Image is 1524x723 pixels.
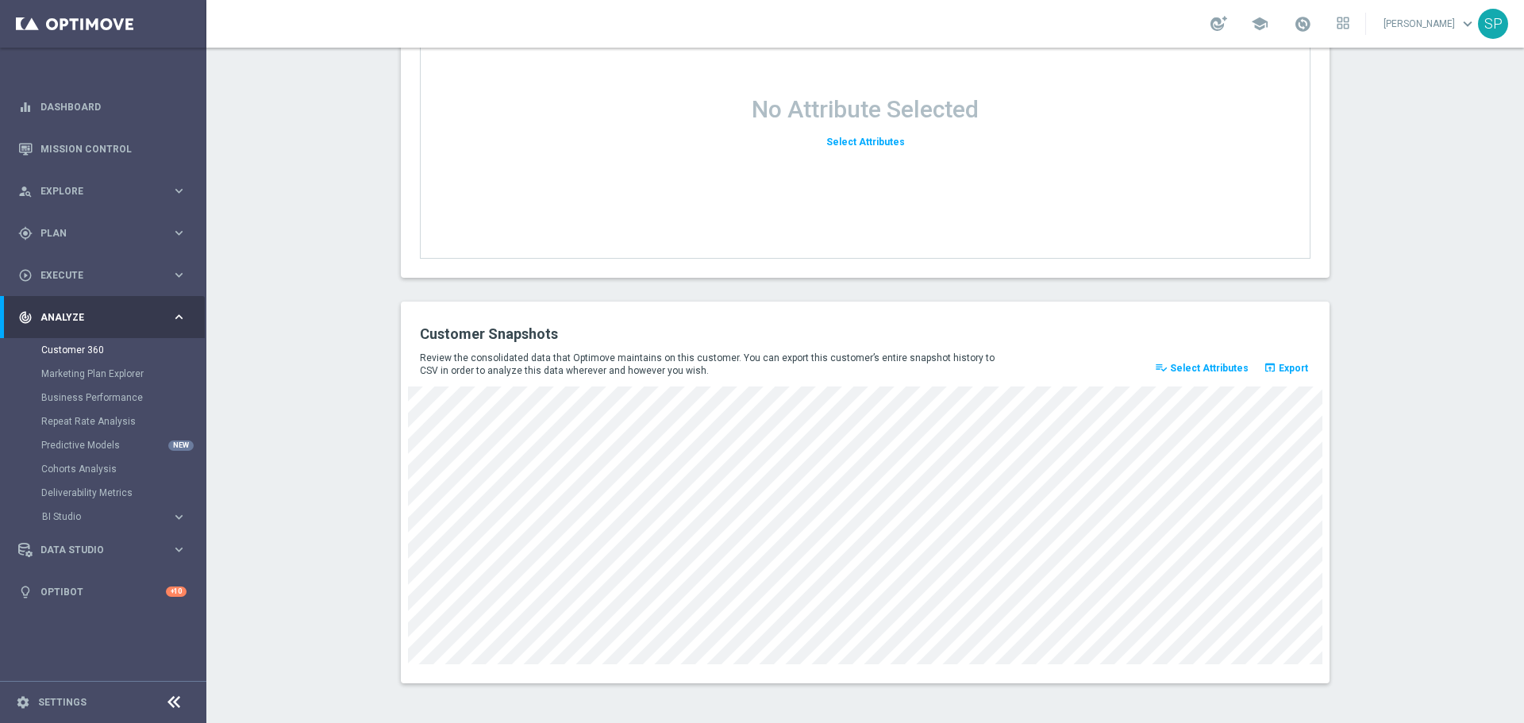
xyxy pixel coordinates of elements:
[1261,357,1310,379] button: open_in_browser Export
[41,410,205,433] div: Repeat Rate Analysis
[17,143,187,156] button: Mission Control
[18,184,171,198] div: Explore
[171,183,187,198] i: keyboard_arrow_right
[41,505,205,529] div: BI Studio
[41,486,165,499] a: Deliverability Metrics
[41,344,165,356] a: Customer 360
[17,269,187,282] button: play_circle_outline Execute keyboard_arrow_right
[1279,363,1308,374] span: Export
[1478,9,1508,39] div: SP
[40,545,171,555] span: Data Studio
[38,698,87,707] a: Settings
[41,415,165,428] a: Repeat Rate Analysis
[18,268,171,283] div: Execute
[1170,363,1249,374] span: Select Attributes
[18,268,33,283] i: play_circle_outline
[16,695,30,710] i: settings
[41,362,205,386] div: Marketing Plan Explorer
[18,128,187,170] div: Mission Control
[41,457,205,481] div: Cohorts Analysis
[752,95,979,124] h1: No Attribute Selected
[1251,15,1268,33] span: school
[42,512,171,521] div: BI Studio
[40,229,171,238] span: Plan
[17,544,187,556] button: Data Studio keyboard_arrow_right
[17,101,187,113] button: equalizer Dashboard
[18,86,187,128] div: Dashboard
[42,512,156,521] span: BI Studio
[824,132,907,153] button: Select Attributes
[18,100,33,114] i: equalizer
[18,571,187,613] div: Optibot
[826,137,905,148] span: Select Attributes
[41,386,205,410] div: Business Performance
[41,433,205,457] div: Predictive Models
[171,510,187,525] i: keyboard_arrow_right
[1153,357,1251,379] button: playlist_add_check Select Attributes
[420,325,853,344] h2: Customer Snapshots
[40,187,171,196] span: Explore
[18,585,33,599] i: lightbulb
[41,338,205,362] div: Customer 360
[18,226,171,240] div: Plan
[17,227,187,240] button: gps_fixed Plan keyboard_arrow_right
[40,571,166,613] a: Optibot
[40,86,187,128] a: Dashboard
[41,510,187,523] button: BI Studio keyboard_arrow_right
[18,310,33,325] i: track_changes
[420,352,1006,377] p: Review the consolidated data that Optimove maintains on this customer. You can export this custom...
[40,271,171,280] span: Execute
[41,463,165,475] a: Cohorts Analysis
[18,543,171,557] div: Data Studio
[171,542,187,557] i: keyboard_arrow_right
[17,586,187,598] button: lightbulb Optibot +10
[18,226,33,240] i: gps_fixed
[171,310,187,325] i: keyboard_arrow_right
[40,313,171,322] span: Analyze
[18,310,171,325] div: Analyze
[1264,361,1276,374] i: open_in_browser
[41,367,165,380] a: Marketing Plan Explorer
[1155,361,1168,374] i: playlist_add_check
[41,439,165,452] a: Predictive Models
[17,311,187,324] button: track_changes Analyze keyboard_arrow_right
[40,128,187,170] a: Mission Control
[1459,15,1476,33] span: keyboard_arrow_down
[168,440,194,451] div: NEW
[17,185,187,198] button: person_search Explore keyboard_arrow_right
[41,481,205,505] div: Deliverability Metrics
[18,184,33,198] i: person_search
[41,391,165,404] a: Business Performance
[1382,12,1478,36] a: [PERSON_NAME]keyboard_arrow_down
[171,267,187,283] i: keyboard_arrow_right
[166,586,187,597] div: +10
[171,225,187,240] i: keyboard_arrow_right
